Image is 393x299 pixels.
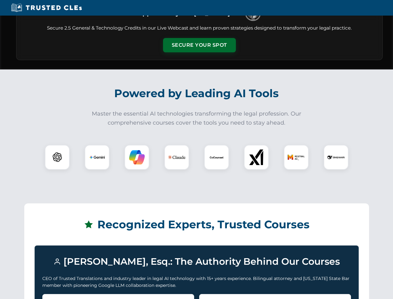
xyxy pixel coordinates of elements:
[42,275,351,289] p: CEO of Trusted Translations and industry leader in legal AI technology with 15+ years experience....
[327,149,345,166] img: DeepSeek Logo
[244,145,269,170] div: xAI
[284,145,309,170] div: Mistral AI
[45,145,70,170] div: ChatGPT
[24,83,369,104] h2: Powered by Leading AI Tools
[24,25,375,32] p: Secure 2.5 General & Technology Credits in our Live Webcast and learn proven strategies designed ...
[168,149,185,166] img: Claude Logo
[48,148,66,166] img: ChatGPT Logo
[35,214,359,235] h2: Recognized Experts, Trusted Courses
[164,145,189,170] div: Claude
[42,253,351,270] h3: [PERSON_NAME], Esq.: The Authority Behind Our Courses
[288,149,305,166] img: Mistral AI Logo
[124,145,149,170] div: Copilot
[85,145,110,170] div: Gemini
[204,145,229,170] div: CoCounsel
[89,149,105,165] img: Gemini Logo
[88,109,306,127] p: Master the essential AI technologies transforming the legal profession. Our comprehensive courses...
[163,38,236,52] button: Secure Your Spot
[209,149,224,165] img: CoCounsel Logo
[249,149,264,165] img: xAI Logo
[129,149,145,165] img: Copilot Logo
[9,3,84,12] img: Trusted CLEs
[324,145,349,170] div: DeepSeek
